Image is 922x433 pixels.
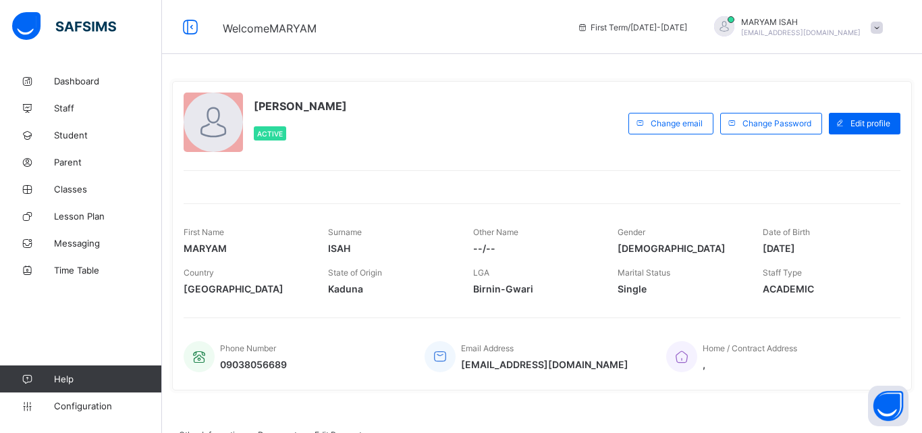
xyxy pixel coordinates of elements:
span: , [703,359,797,370]
span: [DATE] [763,243,887,254]
span: Classes [54,184,162,195]
img: safsims [12,12,116,41]
span: [GEOGRAPHIC_DATA] [184,283,308,295]
span: Gender [618,227,645,237]
span: Time Table [54,265,162,276]
span: Messaging [54,238,162,249]
div: MARYAMISAH [701,16,890,39]
span: First Name [184,227,224,237]
span: Country [184,268,214,278]
span: --/-- [473,243,597,254]
span: Dashboard [54,76,162,86]
span: MARYAM [184,243,308,254]
span: Welcome MARYAM [223,22,317,35]
span: Email Address [461,343,514,353]
span: Home / Contract Address [703,343,797,353]
span: Single [618,283,742,295]
span: 09038056689 [220,359,287,370]
span: Change Password [742,118,811,128]
span: Staff Type [763,268,802,278]
span: [PERSON_NAME] [254,99,347,113]
span: Other Name [473,227,518,237]
span: Staff [54,103,162,113]
span: Surname [328,227,362,237]
span: Phone Number [220,343,276,353]
span: ACADEMIC [763,283,887,295]
span: MARYAM ISAH [741,17,861,27]
span: Lesson Plan [54,211,162,222]
span: session/term information [577,22,687,32]
span: LGA [473,268,489,278]
span: State of Origin [328,268,382,278]
span: ISAH [328,243,452,254]
span: Birnin-Gwari [473,283,597,295]
span: Date of Birth [763,227,810,237]
span: Configuration [54,401,161,411]
span: Parent [54,157,162,168]
span: [EMAIL_ADDRESS][DOMAIN_NAME] [461,359,628,370]
span: Marital Status [618,268,670,278]
button: Open asap [868,386,909,426]
span: Active [257,130,283,138]
span: Help [54,374,161,384]
span: [DEMOGRAPHIC_DATA] [618,243,742,254]
span: Edit profile [850,118,890,128]
span: Change email [651,118,703,128]
span: Kaduna [328,283,452,295]
span: [EMAIL_ADDRESS][DOMAIN_NAME] [741,28,861,36]
span: Student [54,130,162,141]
